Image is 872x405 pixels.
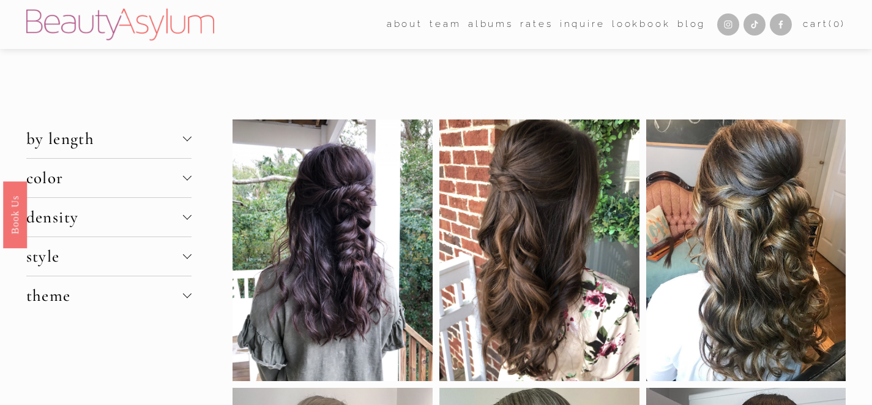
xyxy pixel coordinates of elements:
a: Instagram [717,13,739,36]
button: density [26,198,192,237]
a: folder dropdown [387,15,423,34]
span: 0 [833,18,841,29]
a: Blog [677,15,706,34]
a: Book Us [3,181,27,248]
span: team [430,16,461,33]
button: color [26,159,192,197]
a: Lookbook [612,15,671,34]
a: Inquire [560,15,605,34]
a: albums [468,15,513,34]
button: theme [26,276,192,315]
span: ( ) [829,18,846,29]
span: density [26,207,183,227]
span: theme [26,286,183,306]
a: 0 items in cart [803,16,846,33]
span: color [26,168,183,188]
span: by length [26,129,183,149]
span: about [387,16,423,33]
a: TikTok [743,13,766,36]
button: style [26,237,192,276]
a: folder dropdown [430,15,461,34]
button: by length [26,119,192,158]
img: Beauty Asylum | Bridal Hair &amp; Makeup Charlotte &amp; Atlanta [26,9,214,40]
a: Rates [520,15,553,34]
a: Facebook [770,13,792,36]
span: style [26,246,183,267]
